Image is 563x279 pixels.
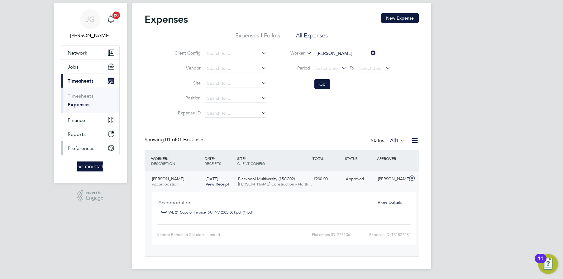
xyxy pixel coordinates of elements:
div: Expense ID: TS1827481 [350,230,411,240]
div: DATE [203,153,236,169]
button: Timesheets [61,74,119,88]
li: All Expenses [296,32,328,43]
div: APPROVER [375,153,408,164]
div: [PERSON_NAME] [375,174,408,184]
div: Showing [145,137,206,143]
a: View Receipt [206,181,229,187]
span: 1 [396,137,399,144]
span: CLIENT CONFIG [237,161,265,166]
label: Period [282,65,310,71]
div: Status: [371,137,406,145]
span: / [167,156,168,161]
input: Search for... [205,79,266,88]
li: Expenses I Follow [235,32,280,43]
span: Approved [346,176,364,181]
a: WE 21 Copy of Invoice_SU-INV-2025-001.pdf (1).pdf [169,208,253,217]
label: Worker [277,50,305,56]
a: Timesheets [68,93,93,99]
div: Placement ID: 277136 [269,230,350,240]
span: Select date [315,65,338,71]
label: All [390,137,405,144]
input: Search for... [205,64,266,73]
div: Accomodation [158,197,370,208]
button: Reports [61,127,119,141]
a: Powered byEngage [77,190,103,202]
span: Timesheets [68,78,93,84]
a: Expenses [68,102,89,108]
input: Search for... [205,94,266,103]
span: Engage [86,195,103,201]
span: DESCRIPTION [151,161,175,166]
div: Vendor: [157,230,269,240]
button: Network [61,46,119,60]
button: Jobs [61,60,119,74]
span: Accomodation [152,181,179,187]
input: Search for... [314,49,376,58]
span: Network [68,50,87,56]
div: £200.00 [311,174,343,184]
span: [PERSON_NAME] [152,176,184,181]
button: Preferences [61,141,119,155]
span: View Details [378,200,402,205]
label: Vendor [173,65,201,71]
span: Powered by [86,190,103,195]
div: Timesheets [61,88,119,113]
div: WORKER [150,153,203,169]
span: To [348,64,356,72]
label: Position [173,95,201,101]
span: JG [85,15,95,23]
a: JG[PERSON_NAME] [61,9,120,39]
span: Jobs [68,64,79,70]
span: 01 of [165,137,176,143]
span: 20 [112,12,120,19]
nav: Main navigation [54,3,127,183]
input: Search for... [205,109,266,118]
div: 11 [538,258,543,267]
label: Expense ID [173,110,201,116]
button: Go [314,79,330,89]
span: Select date [359,65,382,71]
input: Search for... [205,49,266,58]
span: Randstad Solutions Limited [171,232,220,237]
a: Go to home page [61,161,120,171]
h2: Expenses [145,13,188,26]
span: Preferences [68,145,94,151]
div: SITE [236,153,311,169]
a: 20 [105,9,117,29]
span: [PERSON_NAME] Construction - North… [238,181,312,187]
label: Client Config [173,50,201,56]
div: STATUS [343,153,376,164]
button: New Expense [381,13,419,23]
button: Finance [61,113,119,127]
span: / [245,156,246,161]
span: Joe Gill [61,32,120,39]
button: Open Resource Center, 11 new notifications [538,254,558,274]
div: TOTAL [311,153,343,164]
span: / [214,156,215,161]
span: Blackpool Multiversity (15CC02) [238,176,295,181]
label: Site [173,80,201,86]
span: RECEIPTS [205,161,221,166]
img: randstad-logo-retina.png [77,161,103,171]
span: Reports [68,131,86,137]
span: 01 Expenses [165,137,204,143]
span: [DATE] [206,176,218,181]
span: Finance [68,117,85,123]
